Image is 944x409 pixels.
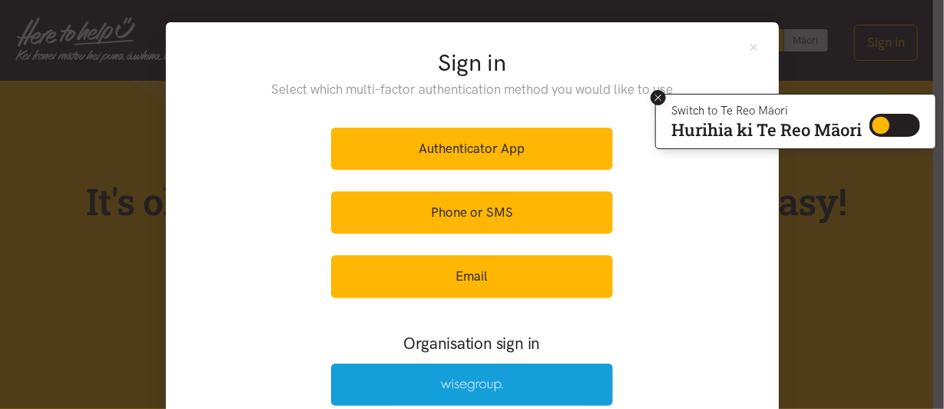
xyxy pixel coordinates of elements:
[240,47,704,79] h2: Sign in
[671,123,862,137] p: Hurihia ki Te Reo Māori
[331,255,613,298] a: Email
[747,41,760,54] button: Close
[240,79,704,100] p: Select which multi-factor authentication method you would like to use
[331,128,613,170] a: Authenticator App
[290,332,655,354] h3: Organisation sign in
[671,106,862,115] p: Switch to Te Reo Māori
[441,379,504,392] img: Wise Group
[331,191,613,234] a: Phone or SMS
